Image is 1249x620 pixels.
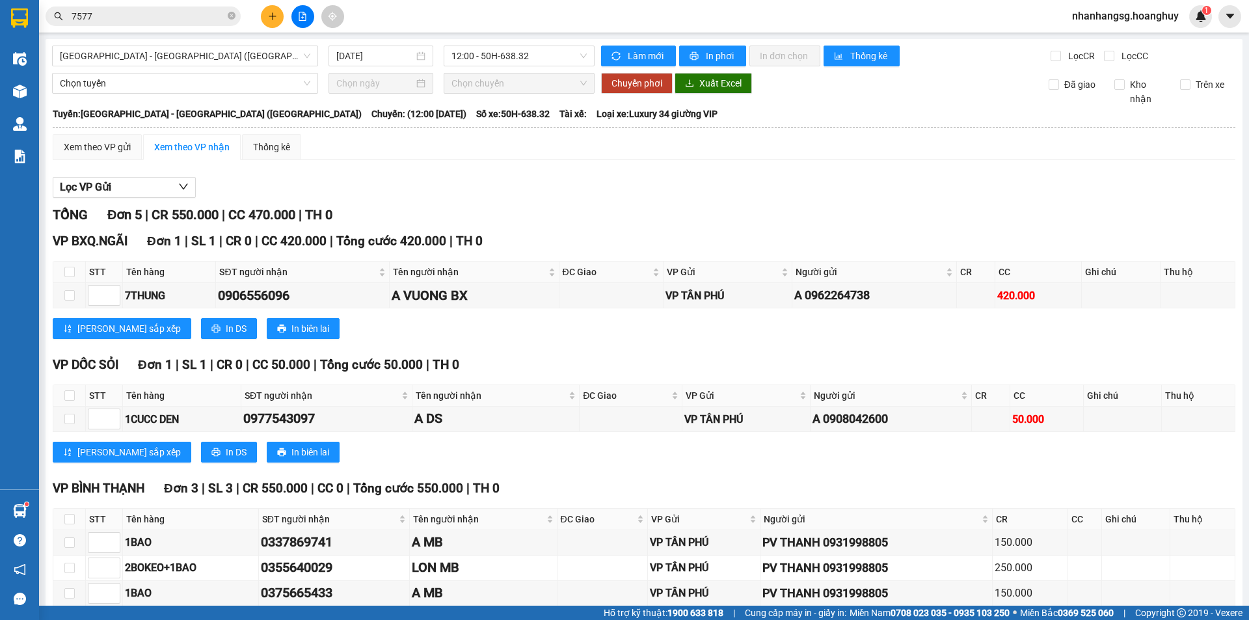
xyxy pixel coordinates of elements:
[320,357,423,372] span: Tổng cước 50.000
[794,286,954,304] div: A 0962264738
[123,509,259,530] th: Tên hàng
[450,234,453,249] span: |
[53,109,362,119] b: Tuyến: [GEOGRAPHIC_DATA] - [GEOGRAPHIC_DATA] ([GEOGRAPHIC_DATA])
[185,234,188,249] span: |
[745,606,846,620] span: Cung cấp máy in - giấy in:
[699,76,742,90] span: Xuất Excel
[14,534,26,546] span: question-circle
[261,5,284,28] button: plus
[228,12,235,20] span: close-circle
[813,410,970,428] div: A 0908042600
[1012,411,1081,427] div: 50.000
[410,581,557,606] td: A MB
[413,512,544,526] span: Tên người nhận
[13,504,27,518] img: warehouse-icon
[762,559,990,577] div: PV THANH 0931998805
[147,234,181,249] span: Đơn 1
[53,207,88,222] span: TỔNG
[995,534,1066,550] div: 150.000
[685,79,694,89] span: download
[259,530,410,556] td: 0337869741
[255,234,258,249] span: |
[317,481,343,496] span: CC 0
[218,286,387,306] div: 0906556096
[764,512,979,526] span: Người gửi
[650,585,758,601] div: VP TÂN PHÚ
[850,606,1010,620] span: Miền Nam
[814,388,959,403] span: Người gửi
[125,559,256,576] div: 2BOKEO+1BAO
[1195,10,1207,22] img: icon-new-feature
[219,265,376,279] span: SĐT người nhận
[222,207,225,222] span: |
[262,234,327,249] span: CC 420.000
[60,74,310,93] span: Chọn tuyến
[123,262,216,283] th: Tên hàng
[125,585,256,601] div: 1BAO
[72,9,225,23] input: Tìm tên, số ĐT hoặc mã đơn
[664,283,793,308] td: VP TÂN PHÚ
[410,530,557,556] td: A MB
[253,140,290,154] div: Thống kê
[54,12,63,21] span: search
[77,445,181,459] span: [PERSON_NAME] sắp xếp
[561,512,634,526] span: ĐC Giao
[262,512,396,526] span: SĐT người nhận
[995,559,1066,576] div: 250.000
[650,559,758,576] div: VP TÂN PHÚ
[412,407,580,432] td: A DS
[353,481,463,496] span: Tổng cước 550.000
[1082,262,1161,283] th: Ghi chú
[152,207,219,222] span: CR 550.000
[53,357,118,372] span: VP DỐC SỎI
[226,321,247,336] span: In DS
[219,234,222,249] span: |
[330,234,333,249] span: |
[314,357,317,372] span: |
[667,608,723,618] strong: 1900 633 818
[648,581,760,606] td: VP TÂN PHÚ
[201,442,257,463] button: printerIn DS
[733,606,735,620] span: |
[164,481,198,496] span: Đơn 3
[217,357,243,372] span: CR 0
[1059,77,1101,92] span: Đã giao
[473,481,500,496] span: TH 0
[154,140,230,154] div: Xem theo VP nhận
[650,534,758,550] div: VP TÂN PHÚ
[211,324,221,334] span: printer
[1116,49,1150,63] span: Lọc CC
[86,509,123,530] th: STT
[13,117,27,131] img: warehouse-icon
[1161,262,1235,283] th: Thu hộ
[107,207,142,222] span: Đơn 5
[628,49,665,63] span: Làm mới
[601,46,676,66] button: syncLàm mới
[53,234,128,249] span: VP BXQ.NGÃI
[410,556,557,581] td: LON MB
[433,357,459,372] span: TH 0
[412,558,555,578] div: LON MB
[392,286,556,306] div: A VUONG BX
[63,324,72,334] span: sort-ascending
[191,234,216,249] span: SL 1
[14,593,26,605] span: message
[597,107,718,121] span: Loại xe: Luxury 34 giường VIP
[1102,509,1170,530] th: Ghi chú
[1202,6,1211,15] sup: 1
[53,442,191,463] button: sort-ascending[PERSON_NAME] sắp xếp
[601,73,673,94] button: Chuyển phơi
[1224,10,1236,22] span: caret-down
[648,556,760,581] td: VP TÂN PHÚ
[267,318,340,339] button: printerIn biên lai
[611,51,623,62] span: sync
[13,85,27,98] img: warehouse-icon
[1058,608,1114,618] strong: 0369 525 060
[563,265,650,279] span: ĐC Giao
[651,512,747,526] span: VP Gửi
[762,584,990,602] div: PV THANH 0931998805
[245,388,399,403] span: SĐT người nhận
[1020,606,1114,620] span: Miền Bắc
[1218,5,1241,28] button: caret-down
[1190,77,1229,92] span: Trên xe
